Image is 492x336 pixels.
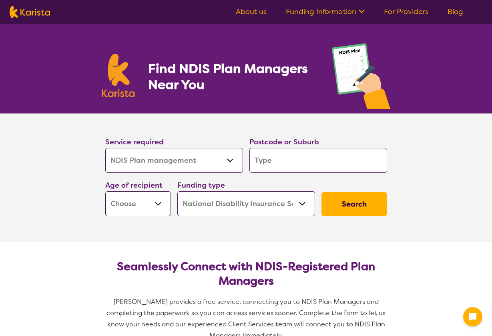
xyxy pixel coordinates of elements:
[105,137,164,147] label: Service required
[177,180,225,190] label: Funding type
[332,43,390,113] img: plan-management
[448,7,463,16] a: Blog
[249,148,387,173] input: Type
[384,7,428,16] a: For Providers
[236,7,267,16] a: About us
[148,61,315,93] h1: Find NDIS Plan Managers Near You
[105,180,163,190] label: Age of recipient
[102,54,135,97] img: Karista logo
[10,6,50,18] img: Karista logo
[249,137,319,147] label: Postcode or Suburb
[286,7,365,16] a: Funding Information
[321,192,387,216] button: Search
[112,259,381,288] h2: Seamlessly Connect with NDIS-Registered Plan Managers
